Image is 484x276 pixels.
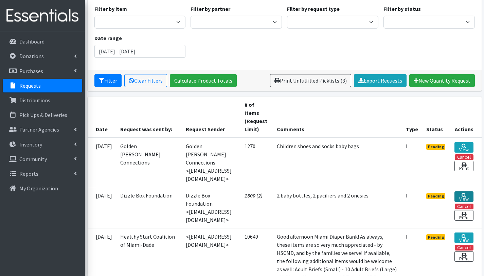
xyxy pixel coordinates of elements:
input: January 1, 2011 - December 31, 2011 [94,45,186,58]
img: HumanEssentials [3,4,82,27]
label: Filter by request type [287,5,340,13]
th: Date [88,97,116,138]
th: Request was sent by: [116,97,182,138]
a: Community [3,152,82,166]
p: Requests [19,82,41,89]
p: Donations [19,53,44,59]
a: My Organization [3,182,82,195]
label: Filter by status [383,5,421,13]
p: Dashboard [19,38,44,45]
a: Partner Agencies [3,123,82,136]
span: Pending [426,144,446,150]
td: Children shoes and socks baby bags [273,138,402,187]
a: Dashboard [3,35,82,48]
a: Purchases [3,64,82,78]
td: 1270 [240,138,273,187]
a: Print [454,161,473,171]
label: Filter by partner [191,5,230,13]
label: Date range [94,34,122,42]
p: Distributions [19,97,50,104]
p: Pick Ups & Deliveries [19,111,67,118]
td: 1300 (2) [240,187,273,228]
th: Comments [273,97,402,138]
a: Print Unfulfilled Picklists (3) [270,74,351,87]
p: Inventory [19,141,42,148]
td: Dizzle Box Foundation [116,187,182,228]
p: Community [19,156,47,162]
th: # of Items (Request Limit) [240,97,273,138]
p: Partner Agencies [19,126,59,133]
a: Print [454,251,473,262]
a: Pick Ups & Deliveries [3,108,82,122]
td: Golden [PERSON_NAME] Connections [116,138,182,187]
button: Cancel [455,154,473,160]
abbr: Individual [406,192,408,199]
abbr: Individual [406,143,408,150]
th: Type [402,97,422,138]
td: Golden [PERSON_NAME] Connections <[EMAIL_ADDRESS][DOMAIN_NAME]> [182,138,240,187]
span: Pending [426,234,446,240]
td: Dizzle Box Foundation <[EMAIL_ADDRESS][DOMAIN_NAME]> [182,187,240,228]
a: New Quantity Request [409,74,475,87]
a: Calculate Product Totals [170,74,237,87]
a: Distributions [3,93,82,107]
abbr: Individual [406,233,408,240]
td: 2 baby bottles, 2 pacifiers and 2 onesies [273,187,402,228]
a: Reports [3,167,82,180]
label: Filter by item [94,5,127,13]
p: My Organization [19,185,58,192]
p: Reports [19,170,38,177]
span: Pending [426,193,446,199]
th: Actions [450,97,481,138]
a: Clear Filters [124,74,167,87]
td: [DATE] [88,187,116,228]
button: Cancel [455,245,473,251]
button: Cancel [455,204,473,209]
a: View [454,232,473,243]
p: Purchases [19,68,43,74]
th: Request Sender [182,97,240,138]
a: Requests [3,79,82,92]
td: [DATE] [88,138,116,187]
a: View [454,142,473,153]
a: Donations [3,49,82,63]
a: Export Requests [354,74,407,87]
a: Print [454,210,473,221]
th: Status [422,97,451,138]
a: View [454,191,473,202]
button: Filter [94,74,122,87]
a: Inventory [3,138,82,151]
